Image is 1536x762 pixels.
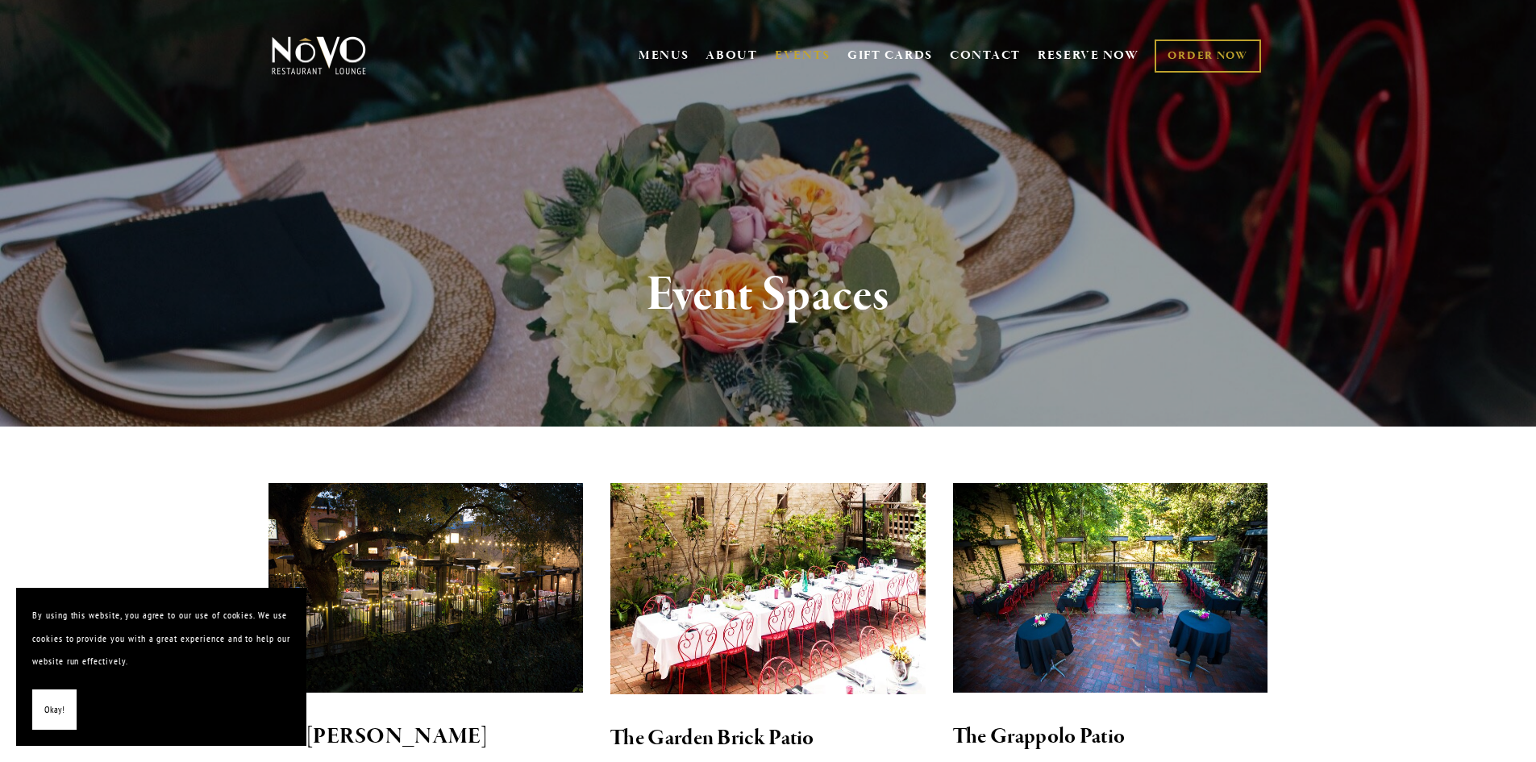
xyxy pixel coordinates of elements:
a: ORDER NOW [1155,40,1260,73]
span: Okay! [44,698,65,722]
img: Our Grappolo Patio seats 50 to 70 guests. [953,483,1268,693]
a: CONTACT [950,40,1021,71]
a: EVENTS [775,48,830,64]
h2: Full [PERSON_NAME] [268,720,584,754]
a: GIFT CARDS [847,40,933,71]
img: bricks.jpg [610,483,926,694]
h2: The Garden Brick Patio [610,722,926,756]
a: MENUS [639,48,689,64]
p: By using this website, you agree to our use of cookies. We use cookies to provide you with a grea... [32,604,290,673]
a: ABOUT [706,48,758,64]
img: novo-restaurant-lounge-patio-33_v2.jpg [268,483,584,693]
section: Cookie banner [16,588,306,746]
h2: The Grappolo Patio [953,720,1268,754]
strong: Event Spaces [647,264,889,326]
a: RESERVE NOW [1038,40,1139,71]
img: Novo Restaurant &amp; Lounge [268,35,369,76]
button: Okay! [32,689,77,731]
